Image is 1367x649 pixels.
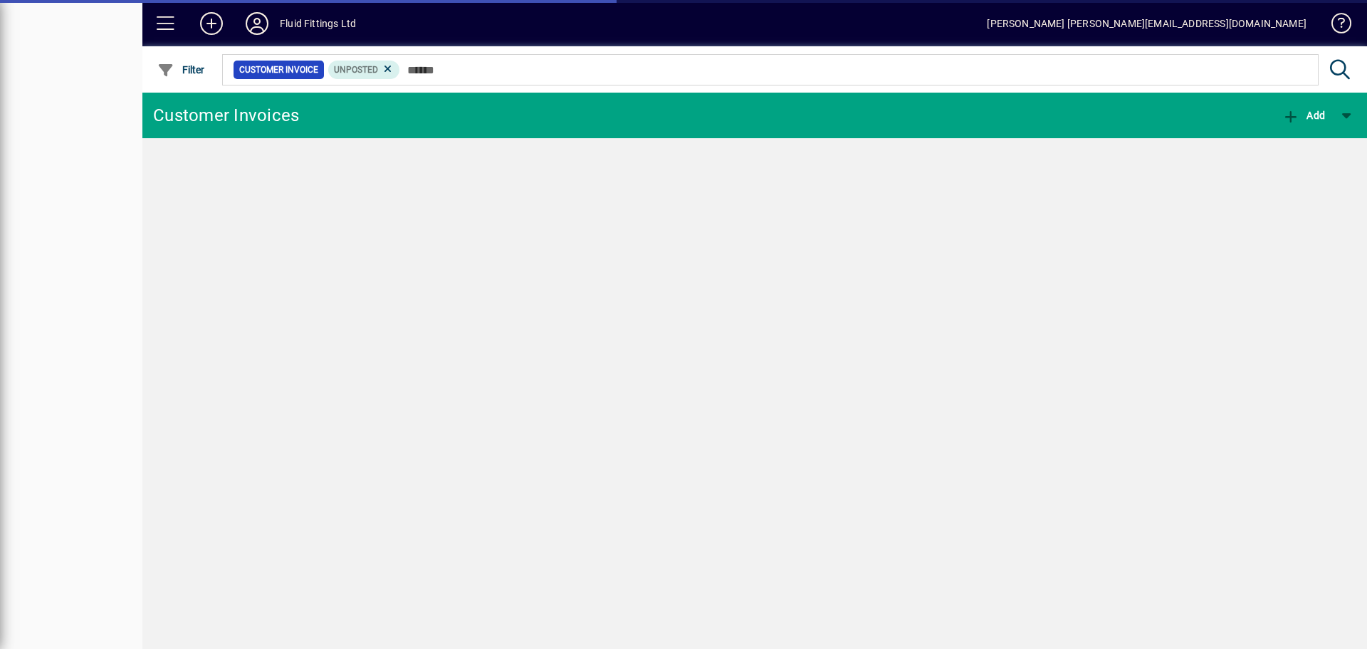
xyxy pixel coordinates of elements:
div: Customer Invoices [153,104,299,127]
div: Fluid Fittings Ltd [280,12,356,35]
mat-chip: Customer Invoice Status: Unposted [328,61,400,79]
a: Knowledge Base [1321,3,1349,49]
span: Unposted [334,65,378,75]
span: Customer Invoice [239,63,318,77]
div: [PERSON_NAME] [PERSON_NAME][EMAIL_ADDRESS][DOMAIN_NAME] [987,12,1306,35]
button: Filter [154,57,209,83]
button: Profile [234,11,280,36]
button: Add [1279,103,1329,128]
span: Add [1282,110,1325,121]
span: Filter [157,64,205,76]
button: Add [189,11,234,36]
